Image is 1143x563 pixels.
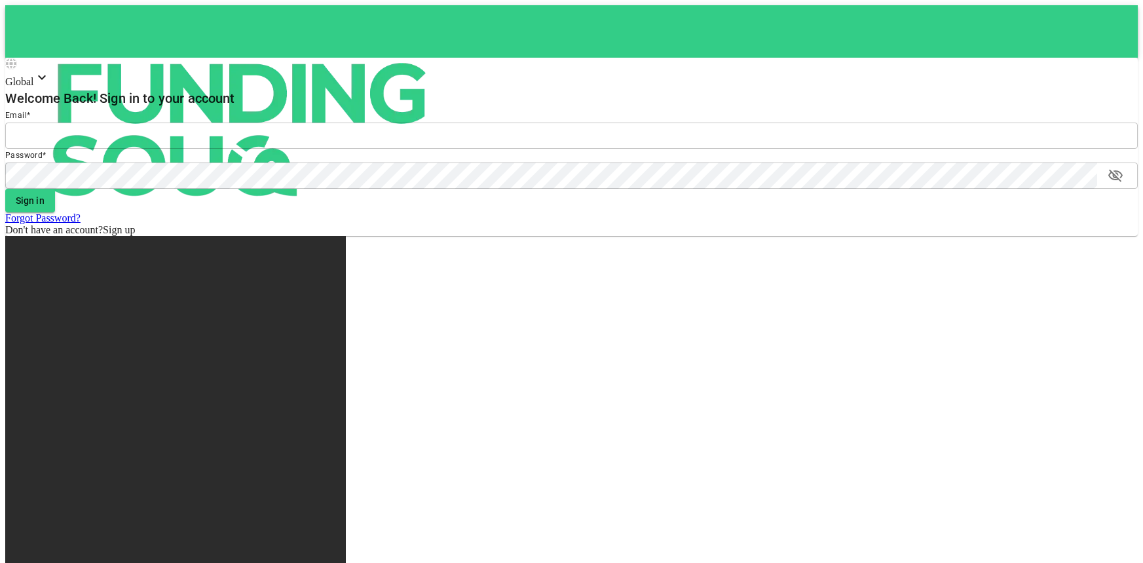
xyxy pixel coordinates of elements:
span: Sign up [103,224,135,235]
input: email [5,123,1138,149]
img: logo [5,5,477,254]
span: Don't have an account? [5,224,103,235]
input: password [5,163,1097,189]
span: Email [5,111,27,120]
a: Forgot Password? [5,212,81,223]
span: Password [5,151,43,160]
span: Sign in to your account [96,90,235,106]
button: Sign in [5,189,55,212]
span: Welcome Back! [5,90,96,106]
a: logo [5,5,1138,58]
div: Global [5,69,1138,88]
